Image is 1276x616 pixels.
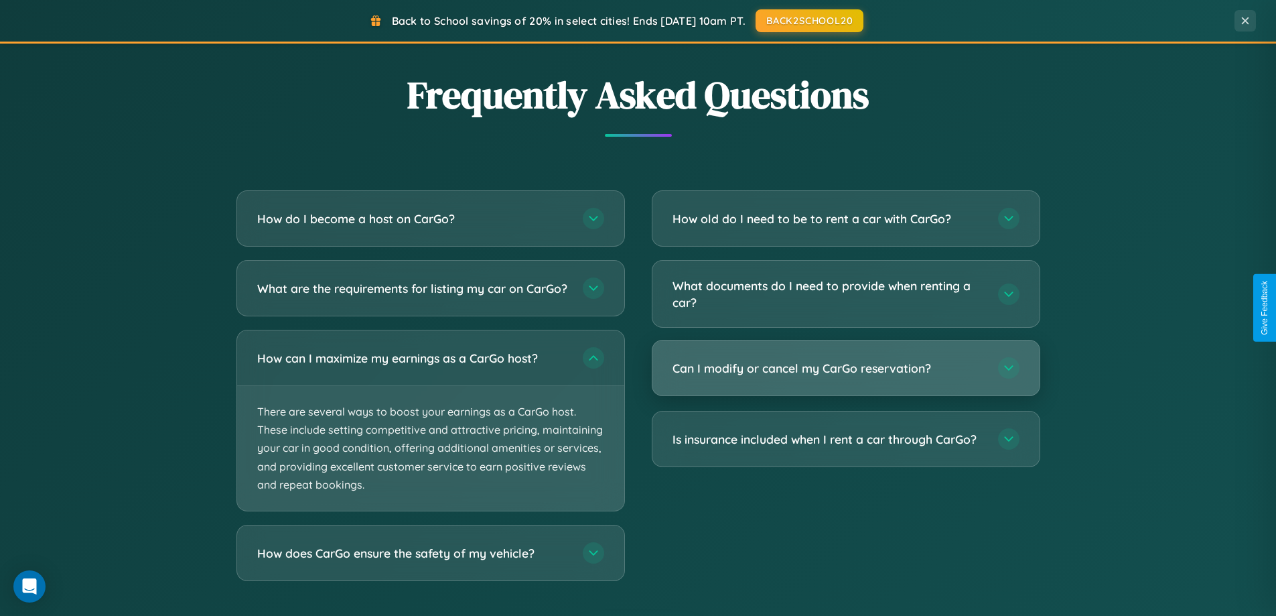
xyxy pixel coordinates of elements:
[1260,281,1269,335] div: Give Feedback
[672,431,985,448] h3: Is insurance included when I rent a car through CarGo?
[257,350,569,367] h3: How can I maximize my earnings as a CarGo host?
[13,570,46,603] div: Open Intercom Messenger
[236,69,1040,121] h2: Frequently Asked Questions
[392,14,746,27] span: Back to School savings of 20% in select cities! Ends [DATE] 10am PT.
[257,280,569,297] h3: What are the requirements for listing my car on CarGo?
[672,210,985,227] h3: How old do I need to be to rent a car with CarGo?
[257,210,569,227] h3: How do I become a host on CarGo?
[756,9,863,32] button: BACK2SCHOOL20
[672,360,985,377] h3: Can I modify or cancel my CarGo reservation?
[672,278,985,310] h3: What documents do I need to provide when renting a car?
[237,386,624,511] p: There are several ways to boost your earnings as a CarGo host. These include setting competitive ...
[257,545,569,562] h3: How does CarGo ensure the safety of my vehicle?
